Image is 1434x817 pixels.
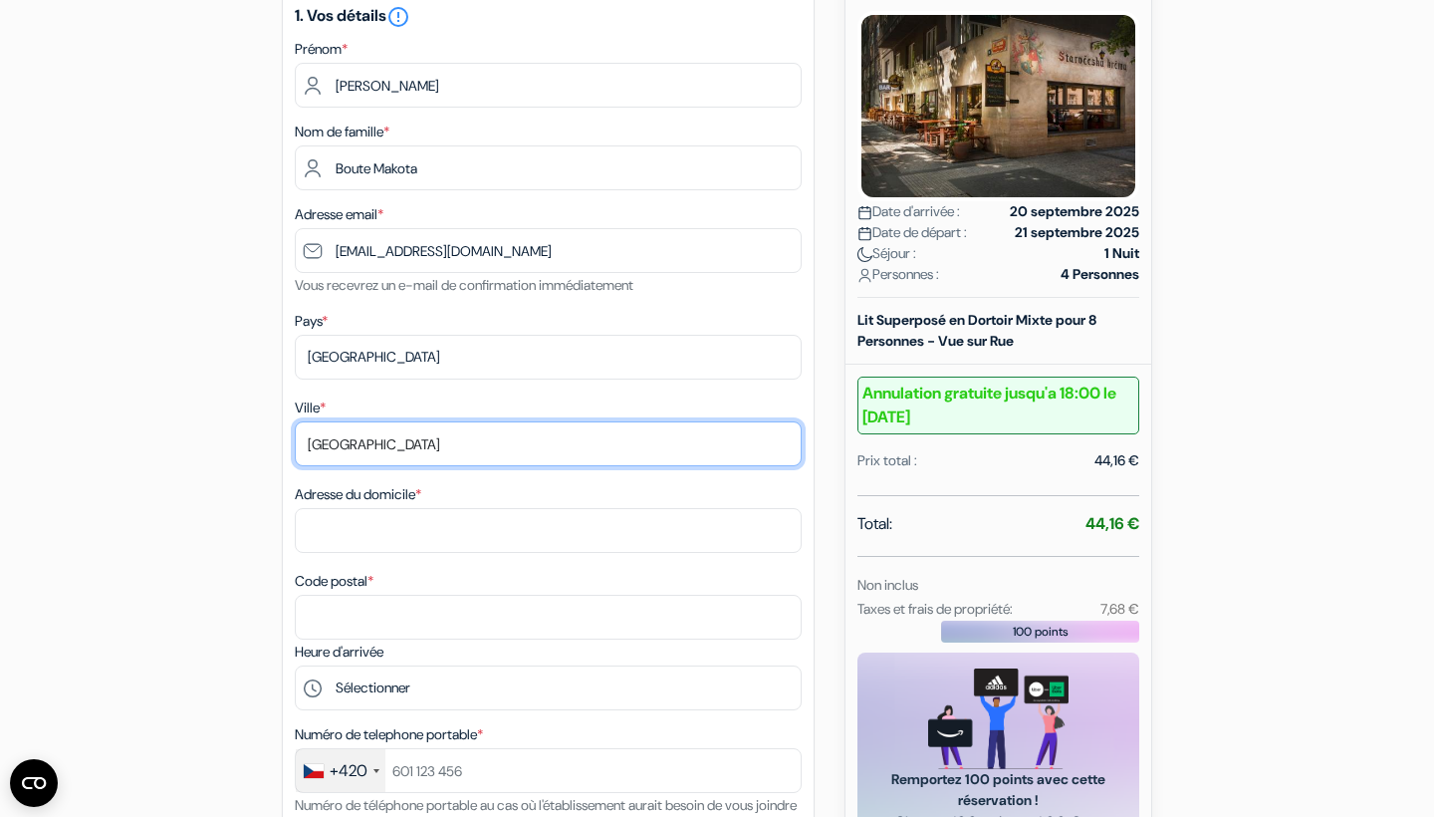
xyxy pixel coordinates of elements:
[295,204,383,225] label: Adresse email
[295,145,802,190] input: Entrer le nom de famille
[295,796,797,814] small: Numéro de téléphone portable au cas où l'établissement aurait besoin de vous joindre
[295,228,802,273] input: Entrer adresse e-mail
[330,759,367,783] div: +420
[295,571,373,592] label: Code postal
[1015,222,1139,243] strong: 21 septembre 2025
[1085,513,1139,534] strong: 44,16 €
[295,311,328,332] label: Pays
[1100,600,1139,618] small: 7,68 €
[857,222,967,243] span: Date de départ :
[857,247,872,262] img: moon.svg
[1061,264,1139,285] strong: 4 Personnes
[857,205,872,220] img: calendar.svg
[10,759,58,807] button: Ouvrir le widget CMP
[295,484,421,505] label: Adresse du domicile
[295,63,802,108] input: Entrez votre prénom
[928,669,1069,769] img: gift_card_hero_new.png
[386,5,410,29] i: error_outline
[1010,201,1139,222] strong: 20 septembre 2025
[295,276,633,294] small: Vous recevrez un e-mail de confirmation immédiatement
[857,226,872,241] img: calendar.svg
[857,450,917,471] div: Prix total :
[857,243,916,264] span: Séjour :
[1013,623,1069,641] span: 100 points
[295,748,802,793] input: 601 123 456
[295,724,483,745] label: Numéro de telephone portable
[1104,243,1139,264] strong: 1 Nuit
[857,311,1096,350] b: Lit Superposé en Dortoir Mixte pour 8 Personnes - Vue sur Rue
[857,201,960,222] span: Date d'arrivée :
[1094,450,1139,471] div: 44,16 €
[386,5,410,26] a: error_outline
[295,5,802,29] h5: 1. Vos détails
[881,769,1115,811] span: Remportez 100 points avec cette réservation !
[857,576,918,594] small: Non inclus
[295,122,389,142] label: Nom de famille
[857,268,872,283] img: user_icon.svg
[295,398,326,418] label: Ville
[295,39,348,60] label: Prénom
[857,600,1013,618] small: Taxes et frais de propriété:
[857,264,939,285] span: Personnes :
[857,377,1139,434] b: Annulation gratuite jusqu'a 18:00 le [DATE]
[296,749,385,792] div: Czech Republic (Česká republika): +420
[857,512,892,536] span: Total:
[295,642,383,663] label: Heure d'arrivée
